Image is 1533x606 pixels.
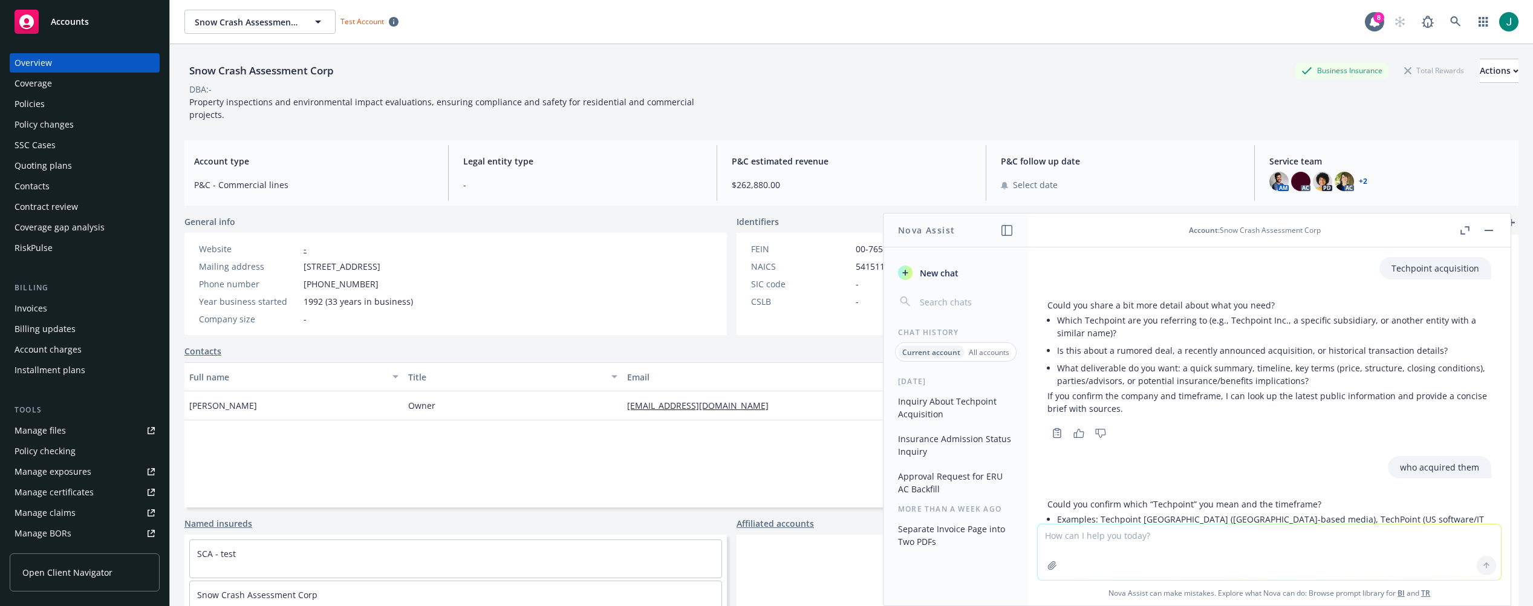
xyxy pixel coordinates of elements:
[1480,59,1518,82] div: Actions
[737,215,779,228] span: Identifiers
[732,155,971,168] span: P&C estimated revenue
[893,429,1018,461] button: Insurance Admission Status Inquiry
[893,262,1018,284] button: New chat
[336,15,403,28] span: Test Account
[194,178,434,191] span: P&C - Commercial lines
[1013,178,1058,191] span: Select date
[1091,425,1110,441] button: Thumbs down
[15,74,52,93] div: Coverage
[1313,172,1332,191] img: photo
[184,362,403,391] button: Full name
[463,178,703,191] span: -
[737,517,814,530] a: Affiliated accounts
[15,503,76,523] div: Manage claims
[627,371,969,383] div: Email
[199,243,299,255] div: Website
[751,278,851,290] div: SIC code
[1189,225,1321,235] div: : Snow Crash Assessment Corp
[1398,588,1405,598] a: BI
[199,260,299,273] div: Mailing address
[10,421,160,440] a: Manage files
[856,295,859,308] span: -
[15,483,94,502] div: Manage certificates
[15,421,66,440] div: Manage files
[1052,428,1063,438] svg: Copy to clipboard
[732,178,971,191] span: $262,880.00
[304,260,380,273] span: [STREET_ADDRESS]
[1398,63,1470,78] div: Total Rewards
[1471,10,1496,34] a: Switch app
[10,115,160,134] a: Policy changes
[751,243,851,255] div: FEIN
[1291,172,1310,191] img: photo
[1400,461,1479,474] p: who acquired them
[751,260,851,273] div: NAICS
[10,299,160,318] a: Invoices
[10,441,160,461] a: Policy checking
[1388,10,1412,34] a: Start snowing
[10,156,160,175] a: Quoting plans
[1189,225,1218,235] span: Account
[884,327,1028,337] div: Chat History
[10,340,160,359] a: Account charges
[1001,155,1240,168] span: P&C follow up date
[304,278,379,290] span: [PHONE_NUMBER]
[856,260,1059,273] span: 541511 - Custom Computer Programming Services
[184,10,336,34] button: Snow Crash Assessment Corp
[194,155,434,168] span: Account type
[1359,178,1367,185] a: +2
[15,53,52,73] div: Overview
[10,197,160,217] a: Contract review
[1057,311,1491,342] li: Which Techpoint are you referring to (e.g., Techpoint Inc., a specific subsidiary, or another ent...
[1269,155,1509,168] span: Service team
[199,278,299,290] div: Phone number
[898,224,955,236] h1: Nova Assist
[856,278,859,290] span: -
[10,503,160,523] a: Manage claims
[10,483,160,502] a: Manage certificates
[304,243,307,255] a: -
[10,94,160,114] a: Policies
[15,360,85,380] div: Installment plans
[15,319,76,339] div: Billing updates
[917,293,1014,310] input: Search chats
[10,462,160,481] a: Manage exposures
[463,155,703,168] span: Legal entity type
[15,156,72,175] div: Quoting plans
[893,519,1018,552] button: Separate Invoice Page into Two PDFs
[1421,588,1430,598] a: TR
[1480,59,1518,83] button: Actions
[1295,63,1388,78] div: Business Insurance
[1499,12,1518,31] img: photo
[10,319,160,339] a: Billing updates
[1443,10,1468,34] a: Search
[22,566,112,579] span: Open Client Navigator
[1033,581,1506,605] span: Nova Assist can make mistakes. Explore what Nova can do: Browse prompt library for and
[304,295,413,308] span: 1992 (33 years in business)
[1057,342,1491,359] li: Is this about a rumored deal, a recently announced acquisition, or historical transaction details?
[856,243,902,255] span: 00-7654321
[184,215,235,228] span: General info
[1047,389,1491,415] p: If you confirm the company and timeframe, I can look up the latest public information and provide...
[15,94,45,114] div: Policies
[195,16,299,28] span: Snow Crash Assessment Corp
[15,441,76,461] div: Policy checking
[15,197,78,217] div: Contract review
[902,347,960,357] p: Current account
[15,218,105,237] div: Coverage gap analysis
[10,218,160,237] a: Coverage gap analysis
[1057,510,1491,541] li: Examples: Techpoint [GEOGRAPHIC_DATA] ([GEOGRAPHIC_DATA]-based media), TechPoint (US software/IT ...
[304,313,307,325] span: -
[10,53,160,73] a: Overview
[340,16,384,27] span: Test Account
[627,400,778,411] a: [EMAIL_ADDRESS][DOMAIN_NAME]
[15,340,82,359] div: Account charges
[10,282,160,294] div: Billing
[1373,10,1384,21] div: 8
[917,267,959,279] span: New chat
[1391,262,1479,275] p: Techpoint acquisition
[15,115,74,134] div: Policy changes
[199,313,299,325] div: Company size
[969,347,1009,357] p: All accounts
